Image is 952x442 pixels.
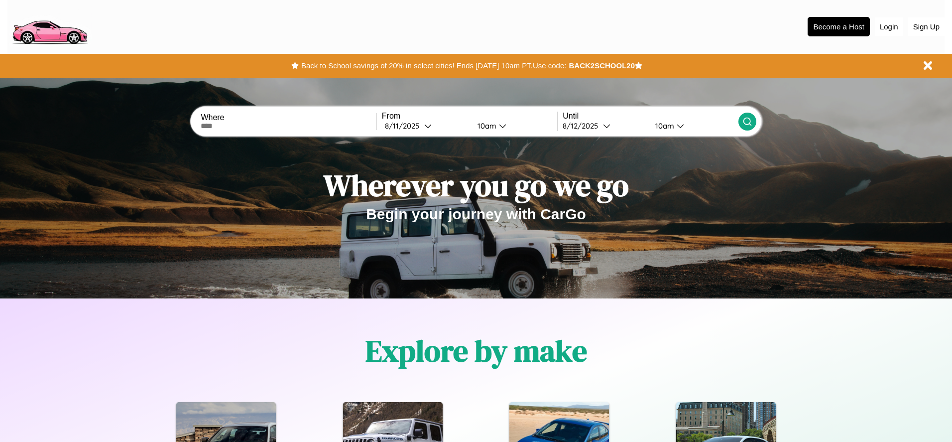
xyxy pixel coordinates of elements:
label: Until [563,112,738,121]
button: Login [875,17,903,36]
label: Where [201,113,376,122]
button: Sign Up [908,17,945,36]
label: From [382,112,557,121]
button: 8/11/2025 [382,121,470,131]
h1: Explore by make [365,330,587,371]
button: Back to School savings of 20% in select cities! Ends [DATE] 10am PT.Use code: [299,59,569,73]
b: BACK2SCHOOL20 [569,61,635,70]
button: 10am [647,121,738,131]
button: 10am [470,121,557,131]
div: 10am [650,121,677,131]
div: 8 / 12 / 2025 [563,121,603,131]
div: 8 / 11 / 2025 [385,121,424,131]
button: Become a Host [808,17,870,36]
img: logo [7,5,92,47]
div: 10am [473,121,499,131]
